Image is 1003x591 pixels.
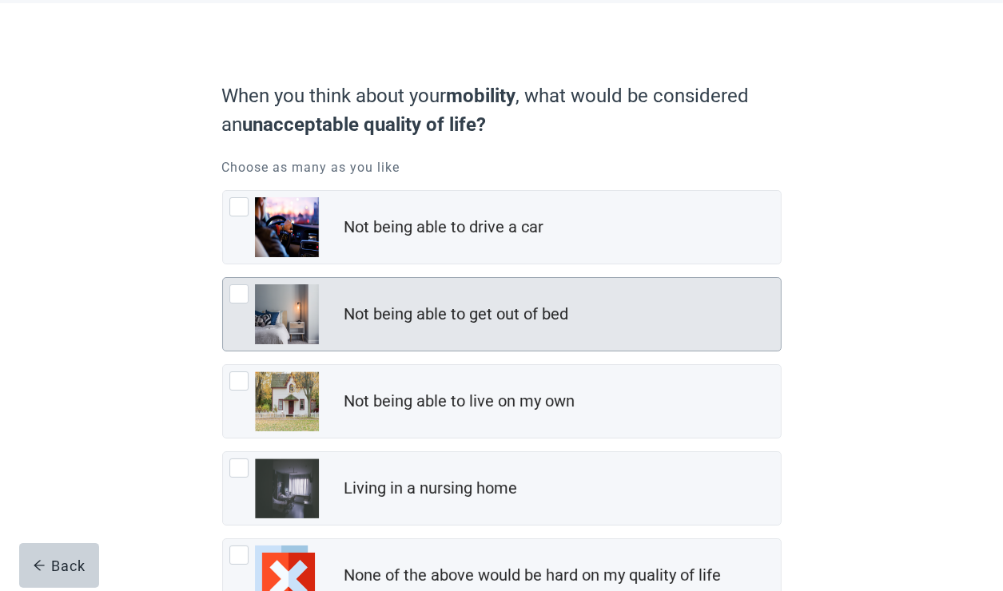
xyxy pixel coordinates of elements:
strong: unacceptable quality of life? [243,113,487,136]
div: Not being able to get out of bed [344,303,569,326]
label: When you think about your , what would be considered an [222,81,774,139]
button: arrow-leftBack [19,543,99,588]
div: Not being able to get out of bed, checkbox, not checked [222,277,782,351]
div: Back [33,557,86,573]
div: Living in a nursing home [344,477,518,500]
div: Not being able to drive a car, checkbox, not checked [222,190,782,264]
div: Living in a nursing home, checkbox, not checked [222,451,782,526]
p: Choose as many as you like [222,158,782,177]
div: Not being able to live on my own [344,390,575,413]
div: None of the above would be hard on my quality of life [344,564,722,587]
div: Not being able to live on my own, checkbox, not checked [222,364,782,438]
div: Not being able to drive a car [344,216,544,239]
strong: mobility [447,85,516,107]
span: arrow-left [33,559,46,572]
